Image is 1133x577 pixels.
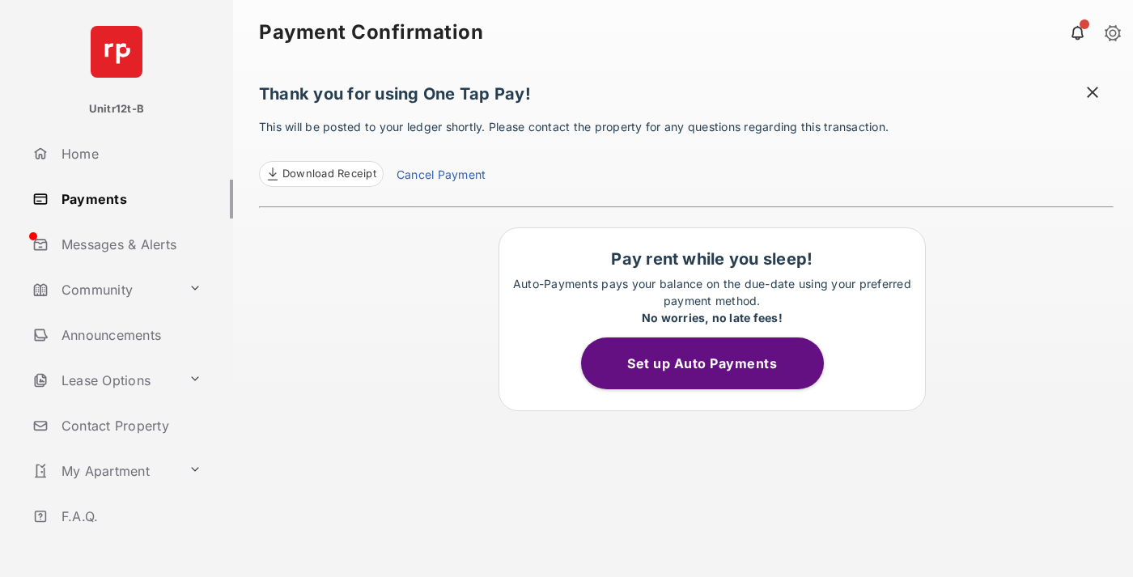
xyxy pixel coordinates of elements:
h1: Thank you for using One Tap Pay! [259,84,1114,112]
a: Set up Auto Payments [581,355,843,371]
a: Home [26,134,233,173]
a: Cancel Payment [397,166,486,187]
button: Set up Auto Payments [581,337,824,389]
a: Lease Options [26,361,182,400]
a: Announcements [26,316,233,354]
a: F.A.Q. [26,497,233,536]
a: Community [26,270,182,309]
a: Contact Property [26,406,233,445]
h1: Pay rent while you sleep! [507,249,917,269]
div: No worries, no late fees! [507,309,917,326]
img: svg+xml;base64,PHN2ZyB4bWxucz0iaHR0cDovL3d3dy53My5vcmcvMjAwMC9zdmciIHdpZHRoPSI2NCIgaGVpZ2h0PSI2NC... [91,26,142,78]
a: Messages & Alerts [26,225,233,264]
a: Download Receipt [259,161,384,187]
span: Download Receipt [282,166,376,182]
p: Auto-Payments pays your balance on the due-date using your preferred payment method. [507,275,917,326]
p: This will be posted to your ledger shortly. Please contact the property for any questions regardi... [259,118,1114,187]
p: Unitr12t-B [89,101,144,117]
strong: Payment Confirmation [259,23,483,42]
a: Payments [26,180,233,218]
a: My Apartment [26,452,182,490]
